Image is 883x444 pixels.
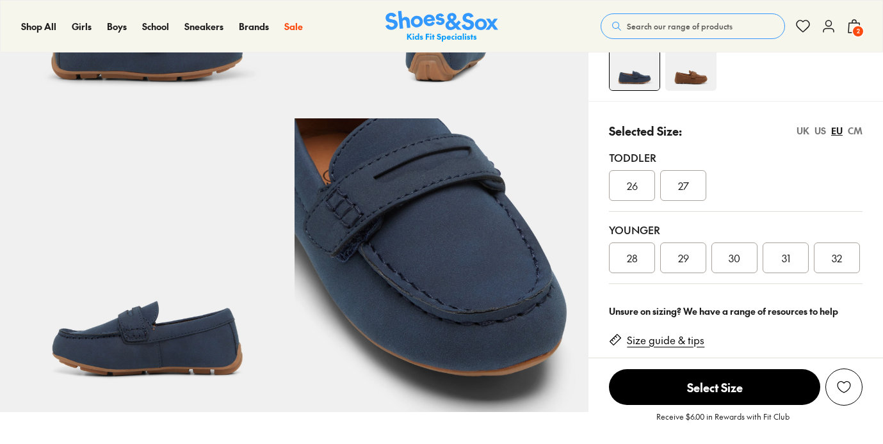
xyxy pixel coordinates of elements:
[627,333,704,347] a: Size guide & tips
[627,178,638,193] span: 26
[601,13,785,39] button: Search our range of products
[678,178,689,193] span: 27
[848,124,863,138] div: CM
[609,369,820,406] button: Select Size
[665,40,717,91] img: 4-474354_1
[797,124,809,138] div: UK
[184,20,223,33] a: Sneakers
[239,20,269,33] a: Brands
[782,250,790,266] span: 31
[852,25,864,38] span: 2
[814,124,826,138] div: US
[729,250,740,266] span: 30
[142,20,169,33] a: School
[627,250,638,266] span: 28
[609,305,863,318] div: Unsure on sizing? We have a range of resources to help
[678,250,689,266] span: 29
[72,20,92,33] a: Girls
[609,122,682,139] p: Selected Size:
[107,20,127,33] a: Boys
[847,12,862,40] button: 2
[385,11,498,42] img: SNS_Logo_Responsive.svg
[21,20,56,33] a: Shop All
[831,124,843,138] div: EU
[656,411,790,434] p: Receive $6.00 in Rewards with Fit Club
[832,250,842,266] span: 32
[627,20,733,32] span: Search our range of products
[609,222,863,237] div: Younger
[825,369,863,406] button: Add to Wishlist
[609,369,820,405] span: Select Size
[610,40,660,90] img: 4-475635_1
[609,150,863,165] div: Toddler
[284,20,303,33] a: Sale
[295,118,589,413] img: 7-475638_1
[385,11,498,42] a: Shoes & Sox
